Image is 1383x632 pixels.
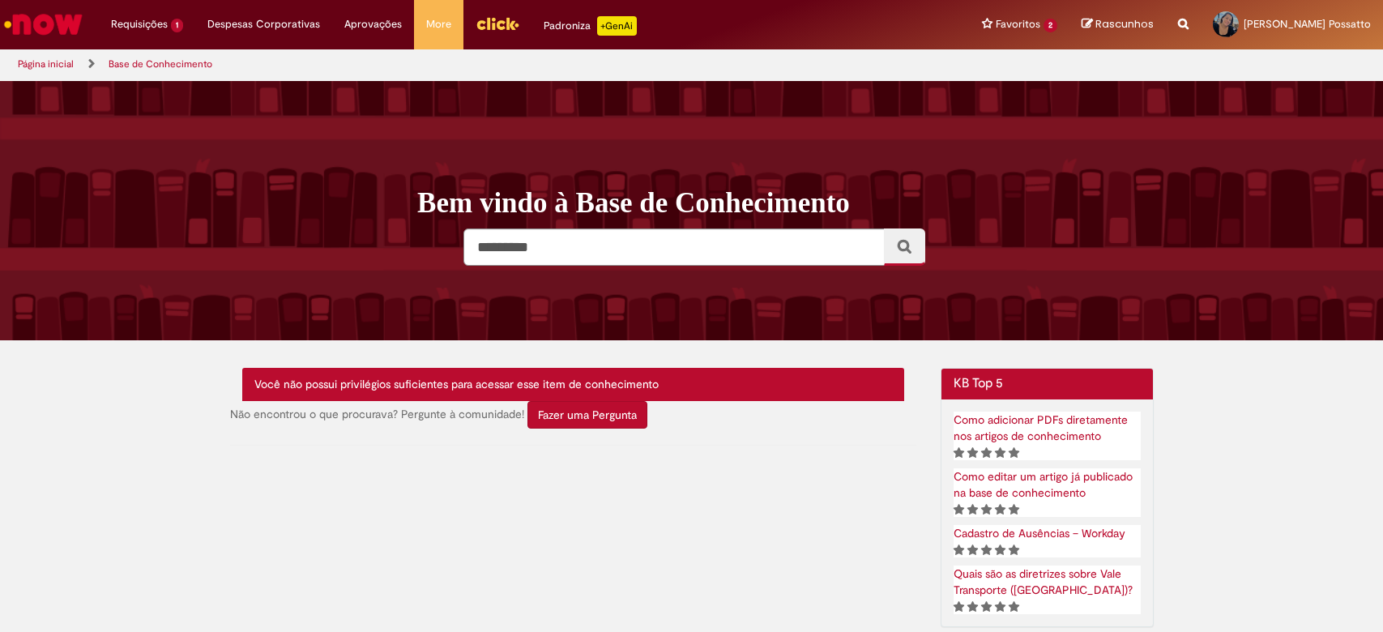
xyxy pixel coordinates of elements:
[12,49,910,79] ul: Trilhas de página
[417,186,1165,220] h1: Bem vindo à Base de Conhecimento
[995,447,1005,459] i: 4
[2,8,85,41] img: ServiceNow
[1095,16,1154,32] span: Rascunhos
[463,228,885,266] input: Pesquisar
[111,16,168,32] span: Requisições
[527,401,647,429] button: Fazer uma Pergunta
[1244,17,1371,31] span: [PERSON_NAME] Possatto
[981,447,992,459] i: 3
[954,566,1133,597] a: Artigo, Quais são as diretrizes sobre Vale Transporte (VT)? , classificação de 5 estrelas
[954,469,1133,500] a: Artigo, Como editar um artigo já publicado na base de conhecimento , classificação de 5 estrelas
[242,368,905,401] div: Você não possui privilégios suficientes para acessar esse item de conhecimento
[954,601,964,613] i: 1
[207,16,320,32] span: Despesas Corporativas
[426,16,451,32] span: More
[18,58,74,70] a: Página inicial
[1009,447,1019,459] i: 5
[597,16,637,36] p: +GenAi
[1009,504,1019,515] i: 5
[544,16,637,36] div: Padroniza
[1009,601,1019,613] i: 5
[981,504,992,515] i: 3
[954,447,964,459] i: 1
[995,544,1005,556] i: 4
[230,406,524,421] span: Não encontrou o que procurava? Pergunte à comunidade!
[981,544,992,556] i: 3
[527,406,647,421] a: Fazer uma Pergunta
[171,19,183,32] span: 1
[109,58,212,70] a: Base de Conhecimento
[954,504,964,515] i: 1
[954,544,964,556] i: 1
[967,504,978,515] i: 2
[996,16,1040,32] span: Favoritos
[967,544,978,556] i: 2
[954,412,1128,443] a: Artigo, Como adicionar PDFs diretamente nos artigos de conhecimento , classificação de 5 estrelas
[967,601,978,613] i: 2
[1082,17,1154,32] a: Rascunhos
[344,16,402,32] span: Aprovações
[1009,544,1019,556] i: 5
[1044,19,1057,32] span: 2
[981,601,992,613] i: 3
[995,504,1005,515] i: 4
[476,11,519,36] img: click_logo_yellow_360x200.png
[967,447,978,459] i: 2
[995,601,1005,613] i: 4
[884,228,925,266] button: Pesquisar
[954,377,1141,391] h2: KB Top 5
[954,526,1125,540] a: Artigo, Cadastro de Ausências – Workday, classificação de 5 estrelas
